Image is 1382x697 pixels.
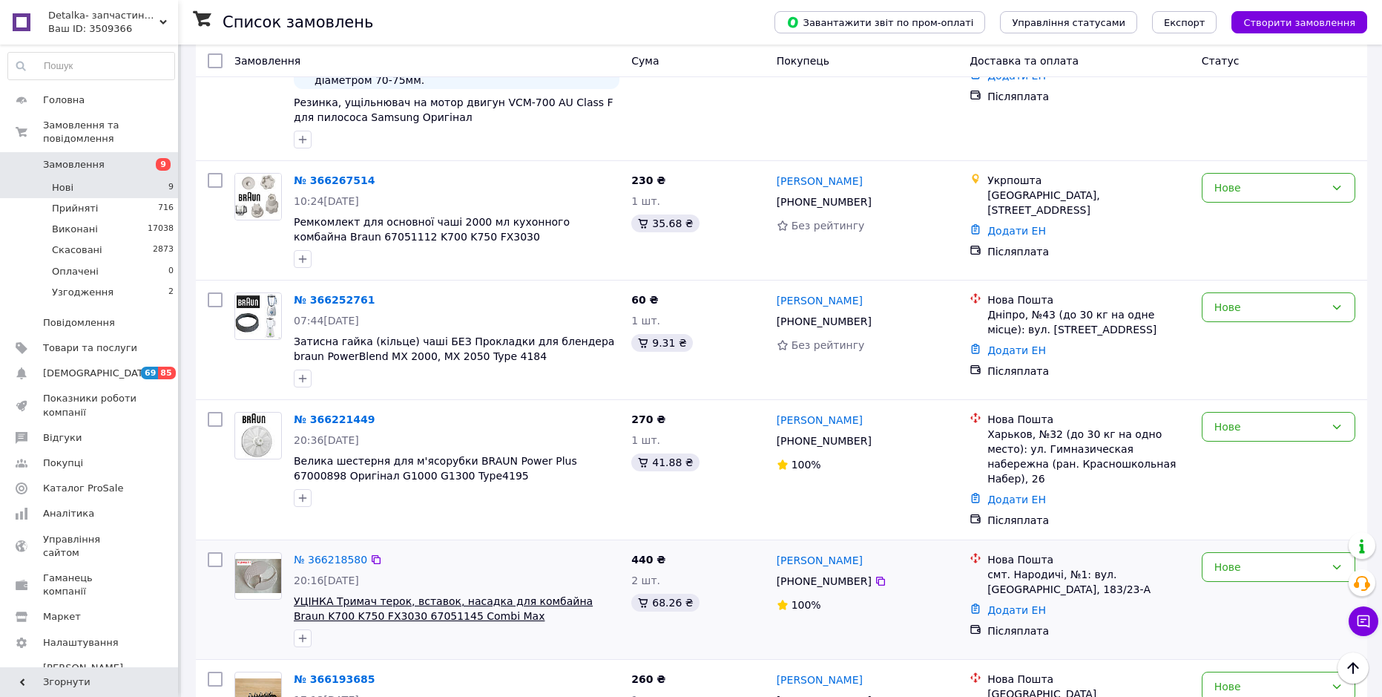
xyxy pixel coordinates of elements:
[1012,17,1125,28] span: Управління статусами
[777,293,863,308] a: [PERSON_NAME]
[792,339,865,351] span: Без рейтингу
[294,315,359,327] span: 07:44[DATE]
[631,554,665,566] span: 440 ₴
[294,595,593,622] a: УЦІНКА Тримач терок, вставок, насадка для комбайна Braun K700 K750 FX3030 67051145 Combi Max
[43,482,123,495] span: Каталог ProSale
[158,367,175,379] span: 85
[1164,17,1205,28] span: Експорт
[294,575,359,586] span: 20:16[DATE]
[1337,652,1369,684] button: Наверх
[294,434,359,446] span: 20:36[DATE]
[294,96,613,123] a: Резинка, ущільнювач на мотор двигун VCM-700 AU Class F для пилососа Samsung Оригінал
[153,243,174,257] span: 2873
[1243,17,1355,28] span: Створити замовлення
[987,552,1190,567] div: Нова Пошта
[631,174,665,186] span: 230 ₴
[294,673,375,685] a: № 366193685
[1214,419,1325,435] div: Нове
[987,307,1190,337] div: Дніпро, №43 (до 30 кг на одне місце): вул. [STREET_ADDRESS]
[168,286,174,299] span: 2
[1000,11,1137,33] button: Управління статусами
[43,533,137,560] span: Управління сайтом
[631,334,692,352] div: 9.31 ₴
[774,311,875,332] div: [PHONE_NUMBER]
[631,575,660,586] span: 2 шт.
[43,119,178,145] span: Замовлення та повідомлення
[294,413,375,425] a: № 366221449
[43,572,137,598] span: Гаманець компанії
[234,55,300,67] span: Замовлення
[987,427,1190,486] div: Харьков, №32 (до 30 кг на одно место): ул. Гимназическая набережна (ран. Красношкольная Набер), 26
[1349,606,1378,636] button: Чат з покупцем
[987,89,1190,104] div: Післяплата
[43,316,115,330] span: Повідомлення
[294,336,614,362] a: Затисна гайка (кільце) чаші БЕЗ Прокладки для блендера braun PowerBlend MX 2000, MX 2050 Type 4184
[294,195,359,207] span: 10:24[DATE]
[43,457,83,470] span: Покупці
[52,286,113,299] span: Узгодження
[987,225,1046,237] a: Додати ЕН
[631,294,658,306] span: 60 ₴
[987,244,1190,259] div: Післяплата
[141,367,158,379] span: 69
[987,624,1190,638] div: Післяплата
[631,434,660,446] span: 1 шт.
[43,610,81,624] span: Маркет
[987,513,1190,528] div: Післяплата
[987,567,1190,597] div: смт. Народичі, №1: вул. [GEOGRAPHIC_DATA], 183/23-А
[1214,678,1325,695] div: Нове
[8,53,174,79] input: Пошук
[294,174,375,186] a: № 366267514
[294,294,375,306] a: № 366252761
[631,195,660,207] span: 1 шт.
[158,202,174,215] span: 716
[294,216,570,243] a: Ремкомлект для основної чаші 2000 мл кухонного комбайна Braun 67051112 K700 K750 FX3030
[987,292,1190,307] div: Нова Пошта
[43,94,85,107] span: Головна
[52,202,98,215] span: Прийняті
[792,459,821,471] span: 100%
[1202,55,1240,67] span: Статус
[156,158,171,171] span: 9
[631,673,665,685] span: 260 ₴
[168,181,174,194] span: 9
[987,188,1190,217] div: [GEOGRAPHIC_DATA], [STREET_ADDRESS]
[294,455,577,482] a: Велика шестерня для м'ясорубки BRAUN Power Plus 67000898 Оригінал G1000 G1300 Type4195
[234,292,282,340] a: Фото товару
[1214,299,1325,315] div: Нове
[1231,11,1367,33] button: Створити замовлення
[48,9,159,22] span: Detalka- запчастини і аксесуари для побутової техніки
[223,13,373,31] h1: Список замовлень
[987,672,1190,687] div: Нова Пошта
[631,594,699,612] div: 68.26 ₴
[1214,559,1325,575] div: Нове
[774,11,985,33] button: Завантажити звіт по пром-оплаті
[631,315,660,327] span: 1 шт.
[987,173,1190,188] div: Укрпошта
[777,174,863,189] a: [PERSON_NAME]
[774,431,875,451] div: [PHONE_NUMBER]
[43,341,137,355] span: Товари та послуги
[43,392,137,419] span: Показники роботи компанії
[774,192,875,212] div: [PHONE_NUMBER]
[52,265,99,278] span: Оплачені
[43,507,94,520] span: Аналітика
[148,223,174,236] span: 17038
[234,552,282,600] a: Фото товару
[792,599,821,611] span: 100%
[235,559,281,594] img: Фото товару
[43,367,153,380] span: [DEMOGRAPHIC_DATA]
[241,413,275,459] img: Фото товару
[43,636,119,649] span: Налаштування
[631,413,665,425] span: 270 ₴
[52,243,102,257] span: Скасовані
[1152,11,1217,33] button: Експорт
[987,344,1046,356] a: Додати ЕН
[631,454,699,471] div: 41.88 ₴
[234,412,282,459] a: Фото товару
